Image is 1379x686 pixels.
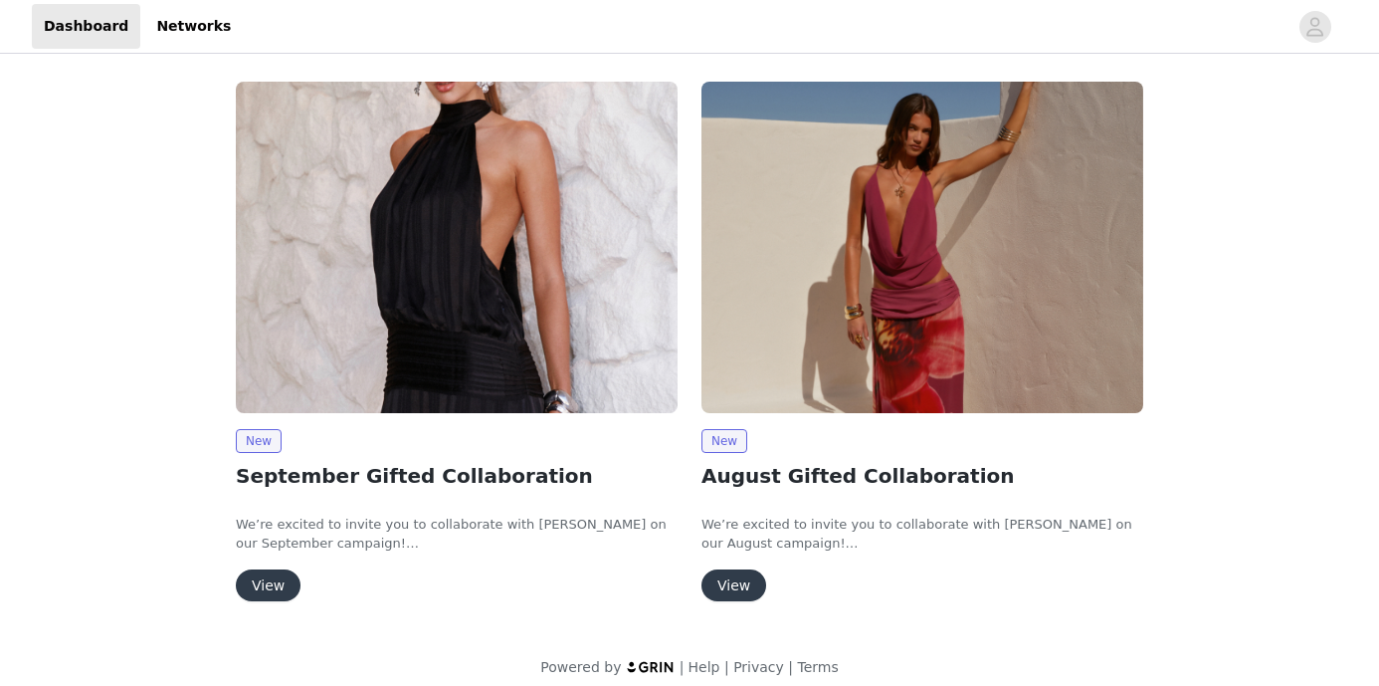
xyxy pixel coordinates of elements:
a: Networks [144,4,243,49]
span: New [236,429,282,453]
img: Peppermayo AUS [236,82,678,413]
a: Dashboard [32,4,140,49]
button: View [236,570,300,601]
a: View [701,578,766,593]
a: Terms [797,659,838,675]
span: | [724,659,729,675]
span: | [788,659,793,675]
span: | [680,659,685,675]
a: Privacy [733,659,784,675]
h2: September Gifted Collaboration [236,461,678,491]
a: View [236,578,300,593]
span: Powered by [540,659,621,675]
span: New [701,429,747,453]
div: avatar [1305,11,1324,43]
p: We’re excited to invite you to collaborate with [PERSON_NAME] on our September campaign! [236,515,678,554]
button: View [701,570,766,601]
p: We’re excited to invite you to collaborate with [PERSON_NAME] on our August campaign! [701,515,1143,554]
img: Peppermayo AUS [701,82,1143,413]
h2: August Gifted Collaboration [701,461,1143,491]
a: Help [689,659,720,675]
img: logo [626,660,676,673]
